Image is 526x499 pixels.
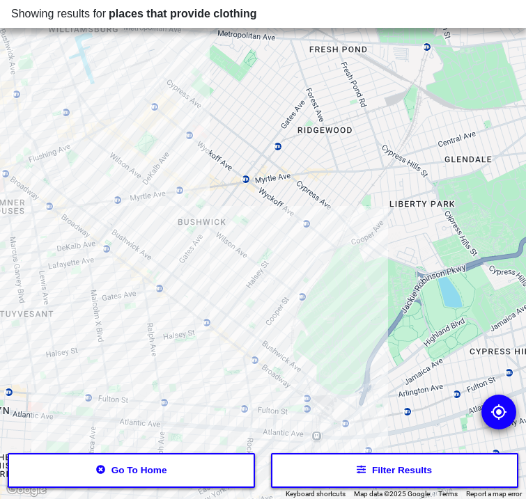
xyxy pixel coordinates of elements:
a: Terms (opens in new tab) [438,490,458,498]
button: Go to home [8,453,255,488]
img: go to my location [490,404,507,420]
button: Keyboard shortcuts [286,489,346,499]
img: Google [3,481,49,499]
a: Open this area in Google Maps (opens a new window) [3,481,49,499]
span: Map data ©2025 Google [354,490,430,498]
a: Report a map error [466,490,522,498]
button: Filter results [271,453,518,488]
span: places that provide clothing [109,8,256,19]
div: Showing results for [11,6,515,22]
